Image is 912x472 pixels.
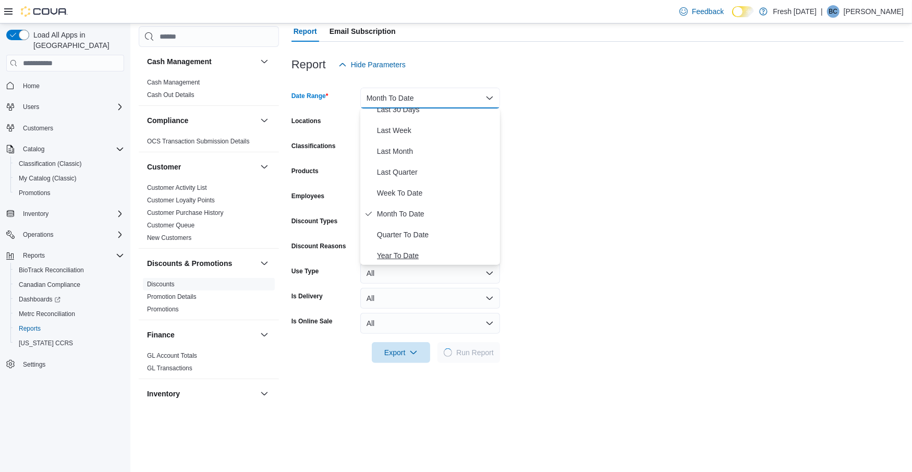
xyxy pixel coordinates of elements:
a: Feedback [675,1,728,22]
span: Customer Activity List [147,184,207,192]
button: All [360,288,500,309]
a: Customer Loyalty Points [147,197,215,204]
button: Settings [2,357,128,372]
button: LoadingRun Report [437,342,500,363]
p: | [821,5,823,18]
span: Settings [19,358,124,371]
button: Home [2,78,128,93]
h3: Customer [147,162,181,172]
a: Customer Purchase History [147,209,224,216]
span: Last 30 Days [377,103,496,116]
span: Operations [19,228,124,241]
button: My Catalog (Classic) [10,171,128,186]
div: Finance [139,349,279,379]
span: Run Report [456,347,494,358]
button: Metrc Reconciliation [10,307,128,321]
label: Is Online Sale [291,317,333,325]
span: Classification (Classic) [19,160,82,168]
span: Users [23,103,39,111]
span: Dashboards [15,293,124,306]
span: Classification (Classic) [15,158,124,170]
span: Month To Date [377,208,496,220]
span: GL Transactions [147,364,192,372]
span: Cash Management [147,78,200,87]
div: Select listbox [360,108,500,265]
span: Export [378,342,424,363]
button: Discounts & Promotions [147,258,256,269]
span: [US_STATE] CCRS [19,339,73,347]
button: Reports [2,248,128,263]
button: Month To Date [360,88,500,108]
span: Reports [19,324,41,333]
button: All [360,313,500,334]
a: GL Transactions [147,365,192,372]
label: Employees [291,192,324,200]
div: Compliance [139,135,279,152]
a: Dashboards [10,292,128,307]
span: BioTrack Reconciliation [15,264,124,276]
span: Last Month [377,145,496,158]
a: BioTrack Reconciliation [15,264,88,276]
span: Users [19,101,124,113]
a: Cash Out Details [147,91,194,99]
p: Fresh [DATE] [773,5,817,18]
h3: Discounts & Promotions [147,258,232,269]
span: Dashboards [19,295,60,304]
nav: Complex example [6,74,124,399]
span: Hide Parameters [351,59,406,70]
button: Promotions [10,186,128,200]
label: Is Delivery [291,292,323,300]
span: Inventory [23,210,48,218]
p: [PERSON_NAME] [844,5,904,18]
span: Promotion Details [147,293,197,301]
a: Promotion Details [147,293,197,300]
span: Promotions [19,189,51,197]
button: Inventory [2,207,128,221]
span: Loading [443,348,453,358]
label: Classifications [291,142,336,150]
a: Customers [19,122,57,135]
span: Customers [23,124,53,132]
button: Customer [258,161,271,173]
button: Users [2,100,128,114]
span: Last Week [377,124,496,137]
button: Canadian Compliance [10,277,128,292]
span: Customer Purchase History [147,209,224,217]
label: Date Range [291,92,329,100]
button: Catalog [19,143,48,155]
span: Catalog [19,143,124,155]
span: Home [23,82,40,90]
span: Inventory [19,208,124,220]
span: Promotions [15,187,124,199]
div: Discounts & Promotions [139,278,279,320]
span: Week To Date [377,187,496,199]
button: Customer [147,162,256,172]
label: Products [291,167,319,175]
span: BioTrack Reconciliation [19,266,84,274]
button: Operations [19,228,58,241]
button: Reports [19,249,49,262]
a: Cash Management [147,79,200,86]
h3: Inventory [147,389,180,399]
div: Customer [139,181,279,248]
span: Canadian Compliance [19,281,80,289]
button: [US_STATE] CCRS [10,336,128,350]
h3: Cash Management [147,56,212,67]
span: Email Subscription [330,21,396,42]
button: BioTrack Reconciliation [10,263,128,277]
h3: Finance [147,330,175,340]
span: Dark Mode [732,17,733,18]
span: Reports [23,251,45,260]
a: Canadian Compliance [15,279,84,291]
a: My Catalog (Classic) [15,172,81,185]
span: New Customers [147,234,191,242]
a: GL Account Totals [147,352,197,359]
label: Discount Types [291,217,337,225]
button: Inventory [147,389,256,399]
span: Reports [19,249,124,262]
span: My Catalog (Classic) [19,174,77,183]
div: Cash Management [139,76,279,105]
a: Promotions [147,306,179,313]
button: Inventory [19,208,53,220]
